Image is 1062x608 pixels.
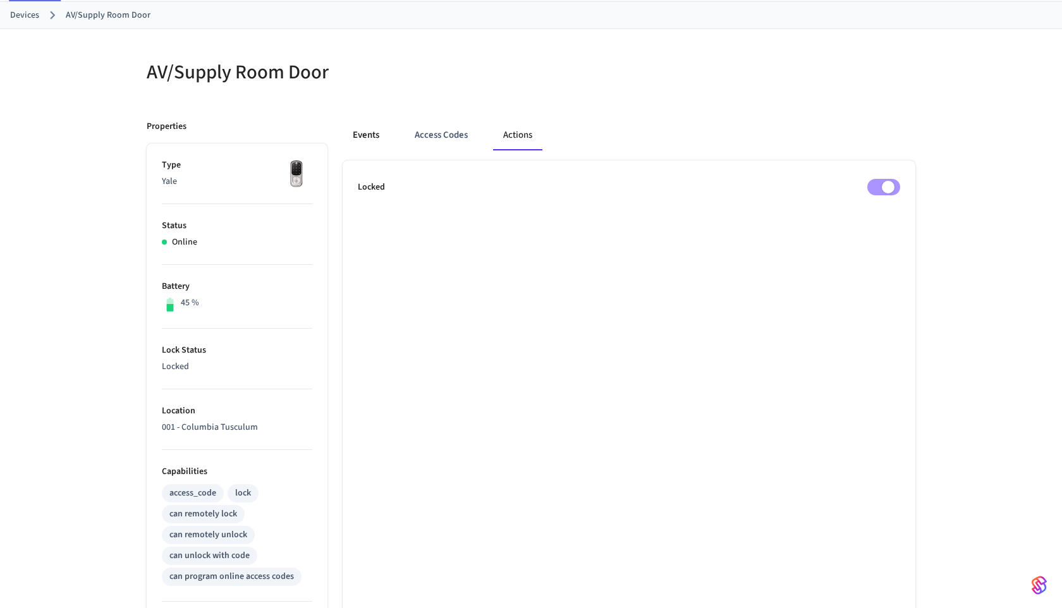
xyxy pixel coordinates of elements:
button: Actions [493,120,542,150]
p: Type [162,159,312,172]
div: ant example [343,120,915,150]
a: AV/Supply Room Door [66,9,150,22]
p: Yale [162,175,312,188]
p: Locked [358,181,385,194]
img: SeamLogoGradient.69752ec5.svg [1032,575,1047,595]
div: can remotely lock [169,508,237,521]
h5: AV/Supply Room Door [147,59,523,85]
p: Locked [162,360,312,374]
a: Devices [10,9,39,22]
div: can unlock with code [169,549,250,562]
p: 45 % [181,296,199,310]
p: 001 - Columbia Tusculum [162,421,312,434]
div: lock [235,487,251,500]
p: Status [162,219,312,233]
div: access_code [169,487,216,500]
p: Online [172,236,197,249]
img: Yale Assure Touchscreen Wifi Smart Lock, Satin Nickel, Front [281,159,312,190]
div: can remotely unlock [169,528,247,542]
p: Lock Status [162,344,312,357]
button: Events [343,120,389,150]
button: Access Codes [405,120,478,150]
p: Battery [162,280,312,293]
p: Capabilities [162,465,312,478]
div: can program online access codes [169,570,294,583]
p: Location [162,404,312,418]
p: Properties [147,120,186,133]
